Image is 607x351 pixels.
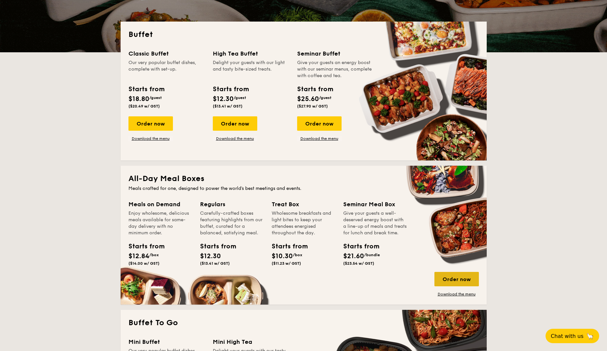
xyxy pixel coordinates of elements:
[128,104,160,109] span: ($20.49 w/ GST)
[272,242,301,251] div: Starts from
[364,253,380,257] span: /bundle
[128,49,205,58] div: Classic Buffet
[213,84,248,94] div: Starts from
[213,337,289,346] div: Mini High Tea
[200,200,264,209] div: Regulars
[297,104,328,109] span: ($27.90 w/ GST)
[128,174,479,184] h2: All-Day Meal Boxes
[128,185,479,192] div: Meals crafted for one, designed to power the world's best meetings and events.
[213,49,289,58] div: High Tea Buffet
[272,252,293,260] span: $10.30
[128,136,173,141] a: Download the menu
[149,95,162,100] span: /guest
[272,200,335,209] div: Treat Box
[128,252,149,260] span: $12.84
[234,95,246,100] span: /guest
[213,104,243,109] span: ($13.41 w/ GST)
[128,84,164,94] div: Starts from
[200,242,229,251] div: Starts from
[343,252,364,260] span: $21.60
[128,318,479,328] h2: Buffet To Go
[128,210,192,236] div: Enjoy wholesome, delicious meals available for same-day delivery with no minimum order.
[297,49,374,58] div: Seminar Buffet
[546,329,599,343] button: Chat with us🦙
[128,95,149,103] span: $18.80
[149,253,159,257] span: /box
[213,116,257,131] div: Order now
[297,95,319,103] span: $25.60
[343,242,373,251] div: Starts from
[297,116,342,131] div: Order now
[200,252,221,260] span: $12.30
[128,261,160,266] span: ($14.00 w/ GST)
[128,29,479,40] h2: Buffet
[343,261,374,266] span: ($23.54 w/ GST)
[128,337,205,346] div: Mini Buffet
[200,261,230,266] span: ($13.41 w/ GST)
[213,136,257,141] a: Download the menu
[272,210,335,236] div: Wholesome breakfasts and light bites to keep your attendees energised throughout the day.
[551,333,583,339] span: Chat with us
[586,332,594,340] span: 🦙
[319,95,331,100] span: /guest
[434,292,479,297] a: Download the menu
[343,200,407,209] div: Seminar Meal Box
[128,242,158,251] div: Starts from
[272,261,301,266] span: ($11.23 w/ GST)
[343,210,407,236] div: Give your guests a well-deserved energy boost with a line-up of meals and treats for lunch and br...
[434,272,479,286] div: Order now
[128,200,192,209] div: Meals on Demand
[128,59,205,79] div: Our very popular buffet dishes, complete with set-up.
[213,59,289,79] div: Delight your guests with our light and tasty bite-sized treats.
[128,116,173,131] div: Order now
[213,95,234,103] span: $12.30
[297,84,333,94] div: Starts from
[200,210,264,236] div: Carefully-crafted boxes featuring highlights from our buffet, curated for a balanced, satisfying ...
[297,59,374,79] div: Give your guests an energy boost with our seminar menus, complete with coffee and tea.
[297,136,342,141] a: Download the menu
[293,253,302,257] span: /box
